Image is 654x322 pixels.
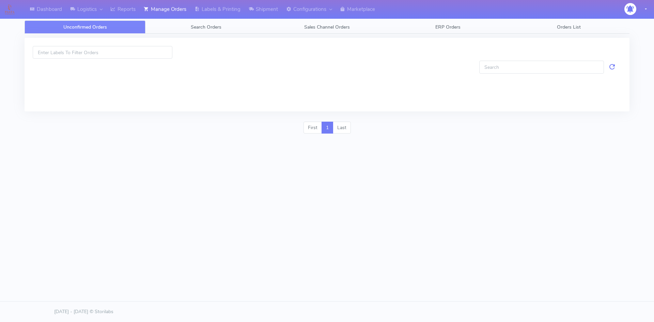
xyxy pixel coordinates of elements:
[25,20,629,34] ul: Tabs
[63,24,107,30] span: Unconfirmed Orders
[435,24,461,30] span: ERP Orders
[33,46,172,59] input: Enter Labels To Filter Orders
[322,122,333,134] a: 1
[479,61,604,73] input: Search
[557,24,581,30] span: Orders List
[191,24,221,30] span: Search Orders
[304,24,350,30] span: Sales Channel Orders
